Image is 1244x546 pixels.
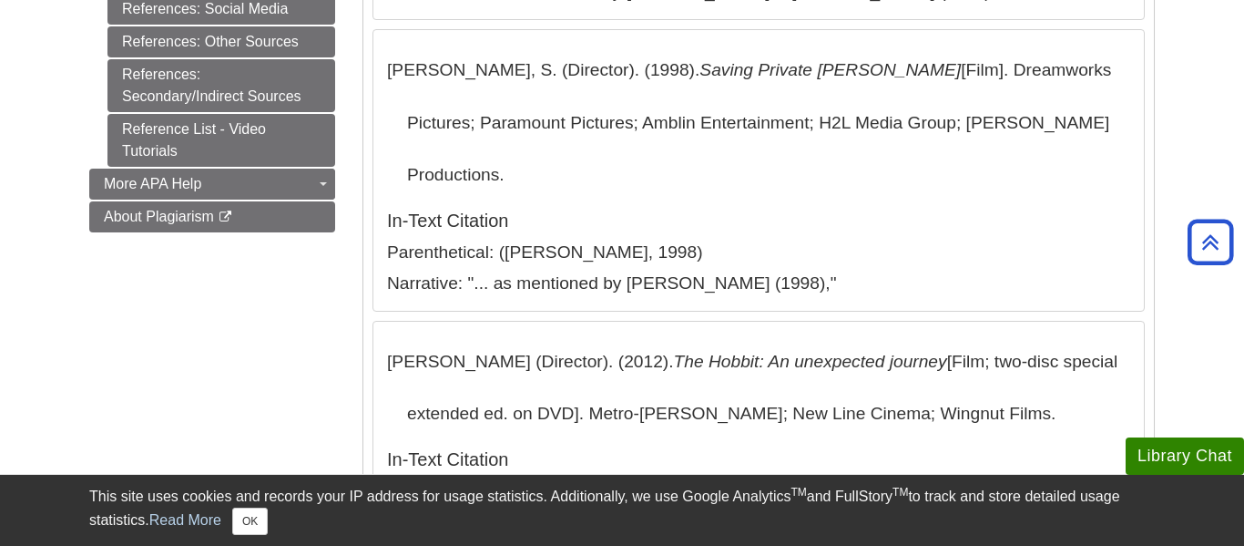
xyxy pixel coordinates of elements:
a: Back to Top [1181,230,1239,254]
i: Saving Private [PERSON_NAME] [699,60,961,79]
a: Read More [149,512,221,528]
h5: In-Text Citation [387,449,1130,469]
p: [PERSON_NAME] (Director). (2012). [Film; two-disc special extended ed. on DVD]. Metro-[PERSON_NAM... [387,335,1130,440]
a: About Plagiarism [89,201,335,232]
span: More APA Help [104,176,201,191]
div: This site uses cookies and records your IP address for usage statistics. Additionally, we use Goo... [89,486,1155,535]
a: References: Other Sources [107,26,335,57]
p: [PERSON_NAME], S. (Director). (1998). [Film]. Dreamworks Pictures; Paramount Pictures; Amblin Ent... [387,44,1130,201]
a: References: Secondary/Indirect Sources [107,59,335,112]
i: This link opens in a new window [218,211,233,223]
i: The Hobbit: An unexpected journey [674,352,947,371]
button: Close [232,508,268,535]
button: Library Chat [1126,438,1244,475]
p: Parenthetical: ([PERSON_NAME], 1998) [387,240,1130,266]
sup: TM [790,486,806,499]
a: Reference List - Video Tutorials [107,114,335,167]
span: About Plagiarism [104,209,214,224]
p: Narrative: "... as mentioned by [PERSON_NAME] (1998)," [387,271,1130,297]
sup: TM [892,486,908,499]
a: More APA Help [89,169,335,200]
h5: In-Text Citation [387,211,1130,231]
